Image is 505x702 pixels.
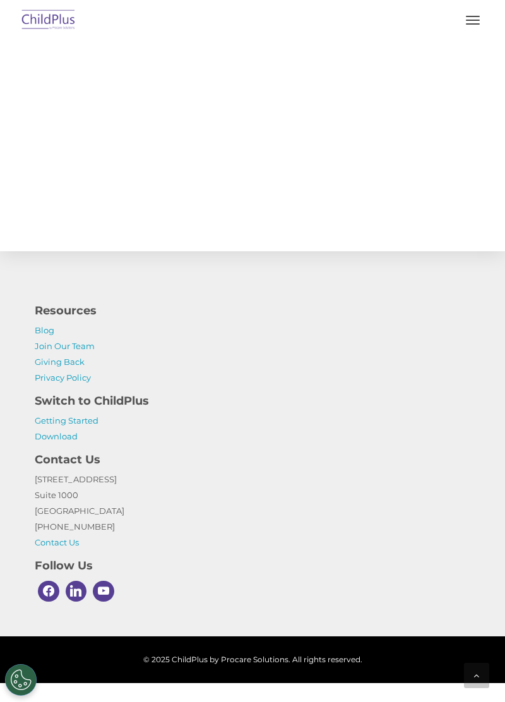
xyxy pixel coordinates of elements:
[35,302,470,319] h4: Resources
[35,392,470,410] h4: Switch to ChildPlus
[13,651,492,667] span: © 2025 ChildPlus by Procare Solutions. All rights reserved.
[35,341,95,351] a: Join Our Team
[35,451,470,468] h4: Contact Us
[35,372,91,383] a: Privacy Policy
[35,357,85,367] a: Giving Back
[35,325,54,335] a: Blog
[90,578,117,605] a: Youtube
[35,578,62,605] a: Facebook
[19,6,78,35] img: ChildPlus by Procare Solutions
[5,664,37,696] button: Cookies Settings
[62,578,90,605] a: Linkedin
[35,557,470,574] h4: Follow Us
[35,431,78,441] a: Download
[35,415,98,425] a: Getting Started
[35,472,470,550] p: [STREET_ADDRESS] Suite 1000 [GEOGRAPHIC_DATA] [PHONE_NUMBER]
[35,537,79,547] a: Contact Us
